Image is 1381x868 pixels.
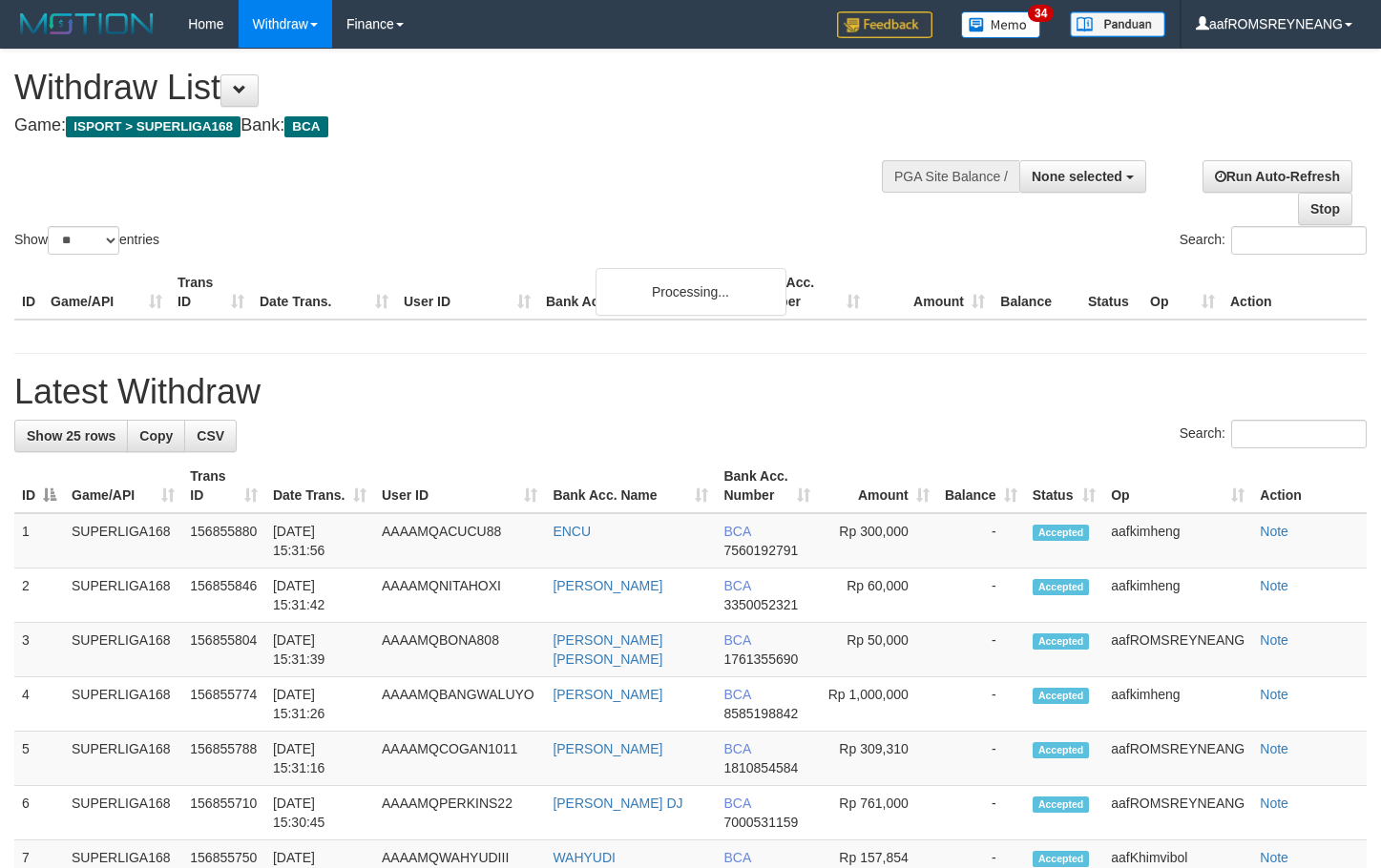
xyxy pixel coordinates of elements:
[284,116,327,137] span: BCA
[1019,160,1146,193] button: None selected
[818,513,937,568] td: Rp 300,000
[553,578,662,593] a: [PERSON_NAME]
[252,265,396,320] th: Date Trans.
[374,459,545,513] th: User ID: activate to sort column ascending
[265,786,374,840] td: [DATE] 15:30:45
[723,760,798,775] span: Copy 1810854584 to clipboard
[553,796,682,811] a: [PERSON_NAME] DJ
[723,578,750,593] span: BCA
[64,459,182,513] th: Game/API: activate to sort column ascending
[182,623,265,677] td: 156855804
[14,373,1367,411] h1: Latest Withdraw
[723,632,750,648] span: BCA
[553,632,662,667] a: [PERSON_NAME] [PERSON_NAME]
[1203,160,1352,193] a: Run Auto-Refresh
[1252,459,1367,513] th: Action
[64,568,182,623] td: SUPERLIGA168
[14,677,64,732] td: 4
[265,459,374,513] th: Date Trans.: activate to sort column ascending
[743,265,868,320] th: Bank Acc. Number
[818,732,937,786] td: Rp 309,310
[937,677,1025,732] td: -
[1260,687,1288,702] a: Note
[553,524,591,539] a: ENCU
[64,513,182,568] td: SUPERLIGA168
[553,687,662,702] a: [PERSON_NAME]
[1103,623,1252,677] td: aafROMSREYNEANG
[1033,796,1090,813] span: Accepted
[1080,265,1142,320] th: Status
[1103,459,1252,513] th: Op: activate to sort column ascending
[596,268,786,316] div: Processing...
[1260,632,1288,648] a: Note
[265,732,374,786] td: [DATE] 15:31:16
[961,11,1041,38] img: Button%20Memo.svg
[1260,850,1288,865] a: Note
[1223,265,1367,320] th: Action
[396,265,538,320] th: User ID
[27,428,115,444] span: Show 25 rows
[868,265,993,320] th: Amount
[14,732,64,786] td: 5
[14,513,64,568] td: 1
[882,160,1019,193] div: PGA Site Balance /
[723,651,798,667] span: Copy 1761355690 to clipboard
[64,677,182,732] td: SUPERLIGA168
[723,815,798,830] span: Copy 7000531159 to clipboard
[1033,851,1090,867] span: Accepted
[1260,578,1288,593] a: Note
[1033,525,1090,541] span: Accepted
[818,623,937,677] td: Rp 50,000
[837,11,932,38] img: Feedback.jpg
[265,513,374,568] td: [DATE] 15:31:56
[64,732,182,786] td: SUPERLIGA168
[374,568,545,623] td: AAAAMQNITAHOXI
[182,677,265,732] td: 156855774
[139,428,173,444] span: Copy
[723,741,750,756] span: BCA
[1260,524,1288,539] a: Note
[374,732,545,786] td: AAAAMQCOGAN1011
[182,459,265,513] th: Trans ID: activate to sort column ascending
[937,623,1025,677] td: -
[1103,568,1252,623] td: aafkimheng
[1103,513,1252,568] td: aafkimheng
[723,706,798,721] span: Copy 8585198842 to clipboard
[1260,796,1288,811] a: Note
[170,265,252,320] th: Trans ID
[374,513,545,568] td: AAAAMQACUCU88
[184,420,237,452] a: CSV
[1298,193,1352,225] a: Stop
[66,116,241,137] span: ISPORT > SUPERLIGA168
[1025,459,1104,513] th: Status: activate to sort column ascending
[1103,732,1252,786] td: aafROMSREYNEANG
[374,677,545,732] td: AAAAMQBANGWALUYO
[1180,420,1367,448] label: Search:
[1033,742,1090,758] span: Accepted
[14,226,159,255] label: Show entries
[1103,786,1252,840] td: aafROMSREYNEANG
[1142,265,1223,320] th: Op
[937,513,1025,568] td: -
[1033,633,1090,650] span: Accepted
[1231,226,1367,255] input: Search:
[818,786,937,840] td: Rp 761,000
[182,732,265,786] td: 156855788
[127,420,185,452] a: Copy
[937,732,1025,786] td: -
[14,10,159,38] img: MOTION_logo.png
[1033,579,1090,595] span: Accepted
[1028,5,1054,22] span: 34
[197,428,224,444] span: CSV
[553,850,616,865] a: WAHYUDI
[538,265,743,320] th: Bank Acc. Name
[182,513,265,568] td: 156855880
[1180,226,1367,255] label: Search:
[14,623,64,677] td: 3
[265,568,374,623] td: [DATE] 15:31:42
[48,226,119,255] select: Showentries
[993,265,1080,320] th: Balance
[182,786,265,840] td: 156855710
[374,786,545,840] td: AAAAMQPERKINS22
[64,623,182,677] td: SUPERLIGA168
